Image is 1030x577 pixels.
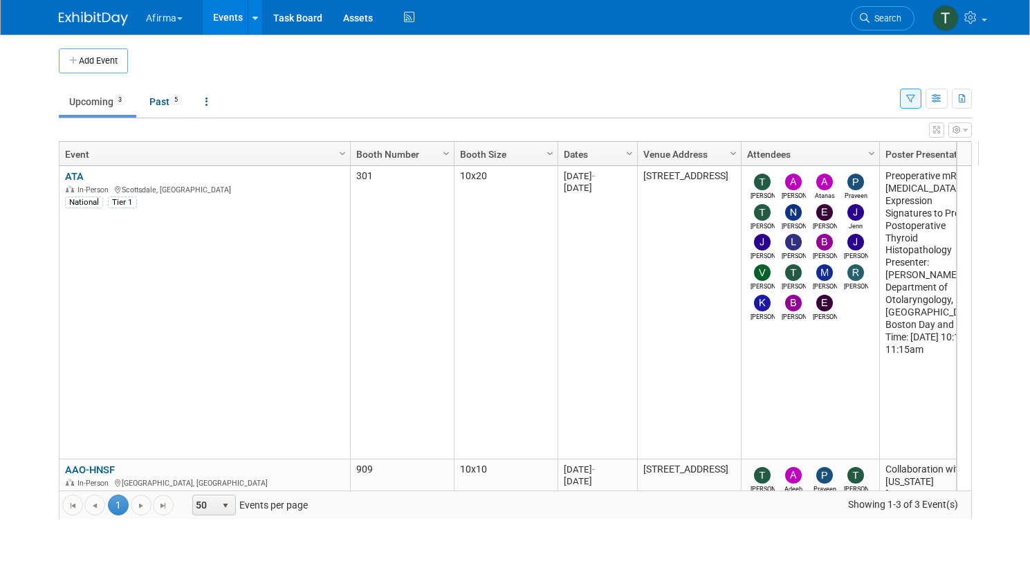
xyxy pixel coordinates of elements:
img: Taylor Sebesta [932,5,959,31]
td: [STREET_ADDRESS] [637,166,741,459]
span: select [220,500,231,511]
img: Praveen Kaushik [816,467,833,484]
span: In-Person [77,479,113,488]
span: - [592,464,595,475]
div: Tim Amos [751,221,775,231]
img: Emma Mitchell [816,204,833,221]
img: Atanas Kaykov [816,174,833,190]
img: Mohammed Alshalalfa [816,264,833,281]
span: Go to the last page [158,500,169,511]
img: Randi LeBoyer [847,264,864,281]
div: Nancy Hui [782,221,806,231]
div: [DATE] [564,182,631,194]
img: ExhibitDay [59,12,128,26]
span: 1 [108,495,129,515]
a: Column Settings [622,143,637,163]
img: Tim Amos [847,467,864,484]
span: 3 [114,95,126,105]
a: Venue Address [643,143,732,166]
div: Jacob Actkinson [751,250,775,261]
td: Preoperative mRNA [MEDICAL_DATA] Expression Signatures to Predict Postoperative Thyroid Histopath... [879,166,983,459]
span: Showing 1-3 of 3 Event(s) [835,495,971,514]
div: Taylor Sebesta [751,484,775,494]
a: Past5 [139,89,192,115]
img: Brent Vetter [816,234,833,250]
a: Column Settings [335,143,350,163]
a: Booth Number [356,143,445,166]
div: [DATE] [564,464,631,475]
img: Jenn Newman [847,204,864,221]
img: Emily Smith [816,295,833,311]
img: Taylor Sebesta [754,174,771,190]
a: ATA [65,170,84,183]
div: [GEOGRAPHIC_DATA], [GEOGRAPHIC_DATA] [65,477,344,488]
span: 50 [193,495,217,515]
img: Joshua Klopper [847,234,864,250]
div: Randi LeBoyer [844,281,868,291]
img: In-Person Event [66,185,74,192]
a: Go to the last page [153,495,174,515]
div: Laura Kirkpatrick [782,250,806,261]
div: Mohammed Alshalalfa [813,281,837,291]
a: Go to the first page [62,495,83,515]
a: Dates [564,143,628,166]
img: Jacob Actkinson [754,234,771,250]
div: Amy Emerson [782,190,806,201]
div: Atanas Kaykov [813,190,837,201]
div: Taylor Sebesta [751,190,775,201]
span: - [592,171,595,181]
img: Laura Kirkpatrick [785,234,802,250]
a: Event [65,143,341,166]
div: Brent Vetter [813,250,837,261]
span: Go to the next page [136,500,147,511]
span: Go to the first page [67,500,78,511]
a: Go to the next page [131,495,151,515]
span: Column Settings [866,148,877,159]
div: Jenn Newman [844,221,868,231]
a: Poster Presentation #2 [885,143,974,166]
div: Keirsten Davis [751,311,775,322]
a: Upcoming3 [59,89,136,115]
img: In-Person Event [66,479,74,486]
div: Scottsdale, [GEOGRAPHIC_DATA] [65,183,344,195]
img: Taylor Cavazos [785,264,802,281]
div: Taylor Cavazos [782,281,806,291]
span: Events per page [174,495,322,515]
img: Nancy Hui [785,204,802,221]
span: Column Settings [544,148,555,159]
div: [DATE] [564,475,631,487]
img: Praveen Kaushik [847,174,864,190]
span: Search [870,13,901,24]
div: Vanessa Weber [751,281,775,291]
div: Adeeb Ansari [782,484,806,494]
div: [DATE] [564,170,631,182]
img: Taylor Sebesta [754,467,771,484]
a: Column Settings [726,143,741,163]
a: Booth Size [460,143,549,166]
td: 301 [350,166,454,459]
span: Column Settings [441,148,452,159]
div: Emily Smith [813,311,837,322]
a: Go to the previous page [84,495,105,515]
img: Brandon Fair [785,295,802,311]
div: National [65,196,103,208]
a: Attendees [747,143,870,166]
div: Praveen Kaushik [844,190,868,201]
img: Vanessa Weber [754,264,771,281]
img: Tim Amos [754,204,771,221]
a: AAO-HNSF [65,464,115,476]
a: Search [851,6,914,30]
td: 10x20 [454,166,558,459]
span: Column Settings [728,148,739,159]
button: Add Event [59,48,128,73]
span: Go to the previous page [89,500,100,511]
div: Brandon Fair [782,311,806,322]
div: Tier 1 [108,196,137,208]
div: Praveen Kaushik [813,484,837,494]
span: 5 [170,95,182,105]
a: Column Settings [439,143,454,163]
span: Column Settings [337,148,348,159]
img: Adeeb Ansari [785,467,802,484]
span: In-Person [77,185,113,194]
img: Amy Emerson [785,174,802,190]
